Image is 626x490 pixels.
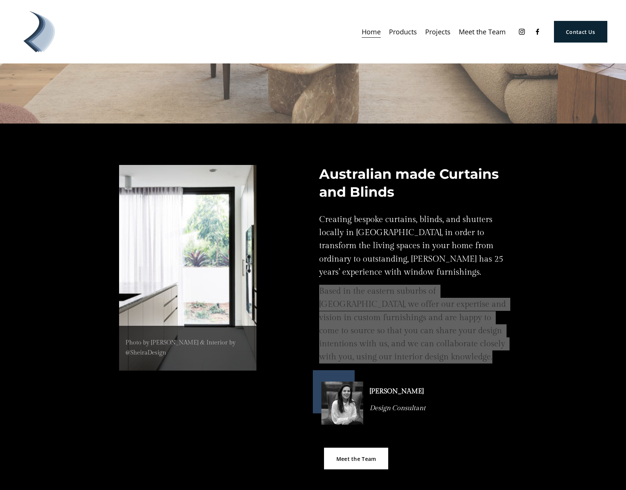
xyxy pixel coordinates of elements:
[534,28,541,35] a: Facebook
[425,25,451,38] a: Projects
[370,387,424,395] strong: [PERSON_NAME]
[389,26,417,38] span: Products
[554,21,607,43] a: Contact Us
[319,165,507,201] h3: Australian made Curtains and Blinds
[389,25,417,38] a: folder dropdown
[125,338,250,358] p: Photo by [PERSON_NAME] & Interior by @SheiraDesign
[324,448,388,469] a: Meet the Team
[518,28,526,35] a: Instagram
[319,285,507,364] p: Based in the eastern suburbs of [GEOGRAPHIC_DATA], we offer our expertise and vision in custom fu...
[459,25,506,38] a: Meet the Team
[362,25,381,38] a: Home
[370,404,426,412] em: Design Consultant
[319,213,507,279] p: Creating bespoke curtains, blinds, and shutters locally in [GEOGRAPHIC_DATA], in order to transfo...
[19,11,60,52] img: Debonair | Curtains, Blinds, Shutters &amp; Awnings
